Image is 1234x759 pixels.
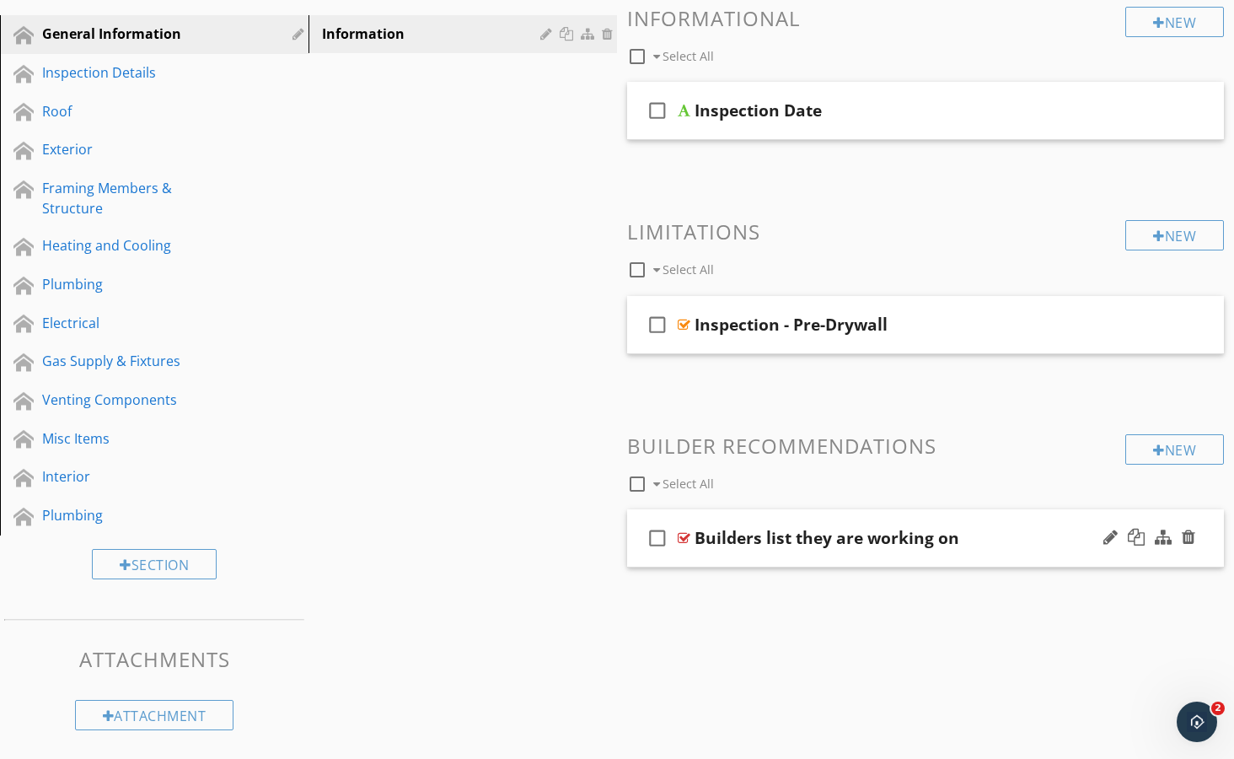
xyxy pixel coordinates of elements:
[695,528,959,548] div: Builders list they are working on
[75,700,234,730] div: Attachment
[42,24,228,44] div: General Information
[627,220,1224,243] h3: Limitations
[695,100,822,121] div: Inspection Date
[1211,702,1225,715] span: 2
[42,313,228,333] div: Electrical
[695,315,888,335] div: Inspection - Pre-Drywall
[42,101,228,121] div: Roof
[644,304,671,345] i: check_box_outline_blank
[42,351,228,371] div: Gas Supply & Fixtures
[42,178,228,218] div: Framing Members & Structure
[42,139,228,159] div: Exterior
[42,428,228,449] div: Misc Items
[1125,7,1224,37] div: New
[1177,702,1217,742] iframe: Intercom live chat
[42,466,228,487] div: Interior
[42,235,228,256] div: Heating and Cooling
[663,476,714,492] span: Select All
[42,390,228,410] div: Venting Components
[322,24,545,44] div: Information
[1125,434,1224,465] div: New
[42,505,228,525] div: Plumbing
[42,62,228,83] div: Inspection Details
[627,7,1224,30] h3: Informational
[92,549,217,579] div: Section
[644,518,671,558] i: check_box_outline_blank
[627,434,1224,457] h3: Builder Recommendations
[644,90,671,131] i: check_box_outline_blank
[42,274,228,294] div: Plumbing
[1125,220,1224,250] div: New
[663,48,714,64] span: Select All
[663,261,714,277] span: Select All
